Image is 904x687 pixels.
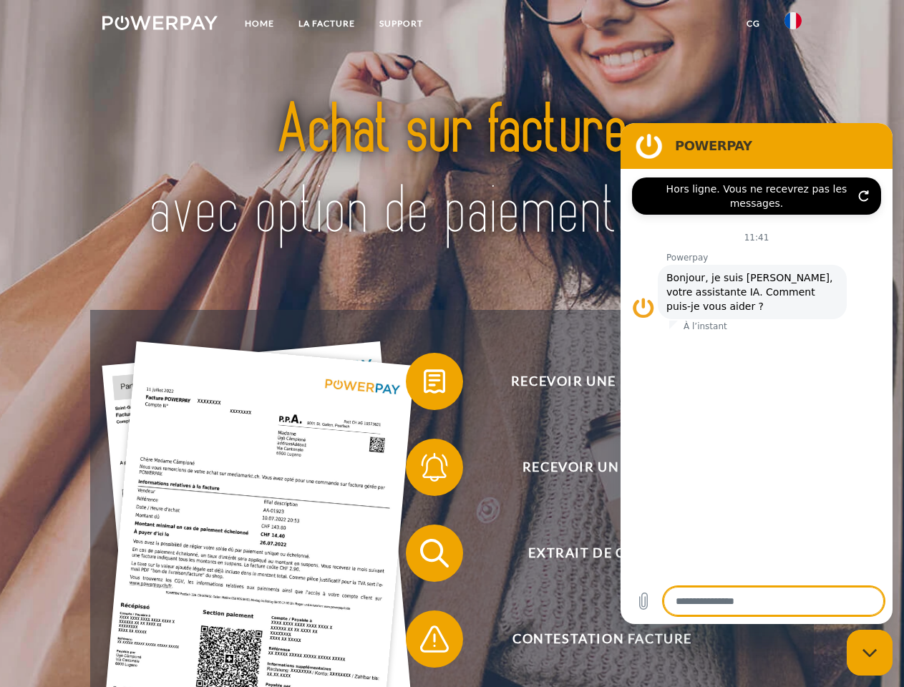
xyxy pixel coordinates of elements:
[784,12,802,29] img: fr
[427,353,777,410] span: Recevoir une facture ?
[406,439,778,496] button: Recevoir un rappel?
[137,69,767,274] img: title-powerpay_fr.svg
[847,630,893,676] iframe: Bouton de lancement de la fenêtre de messagerie, conversation en cours
[367,11,435,36] a: Support
[406,525,778,582] button: Extrait de compte
[417,535,452,571] img: qb_search.svg
[102,16,218,30] img: logo-powerpay-white.svg
[621,123,893,624] iframe: Fenêtre de messagerie
[427,525,777,582] span: Extrait de compte
[427,610,777,668] span: Contestation Facture
[233,11,286,36] a: Home
[427,439,777,496] span: Recevoir un rappel?
[286,11,367,36] a: LA FACTURE
[417,449,452,485] img: qb_bell.svg
[417,364,452,399] img: qb_bill.svg
[417,621,452,657] img: qb_warning.svg
[406,610,778,668] button: Contestation Facture
[406,353,778,410] button: Recevoir une facture ?
[734,11,772,36] a: CG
